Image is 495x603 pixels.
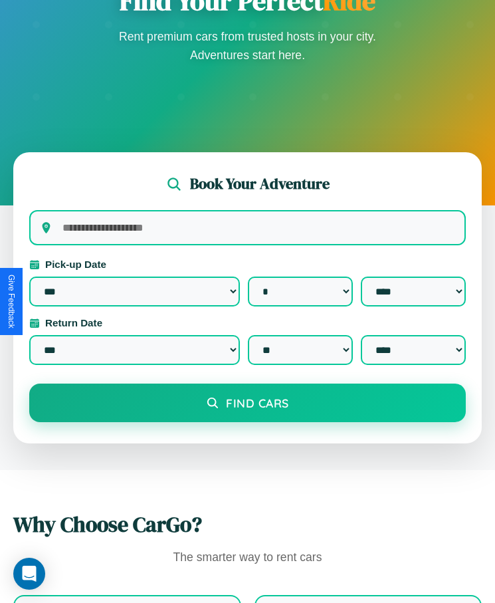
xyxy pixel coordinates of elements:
[7,275,16,328] div: Give Feedback
[29,384,466,422] button: Find Cars
[13,547,482,568] p: The smarter way to rent cars
[29,259,466,270] label: Pick-up Date
[13,558,45,590] div: Open Intercom Messenger
[115,27,381,64] p: Rent premium cars from trusted hosts in your city. Adventures start here.
[190,174,330,194] h2: Book Your Adventure
[13,510,482,539] h2: Why Choose CarGo?
[29,317,466,328] label: Return Date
